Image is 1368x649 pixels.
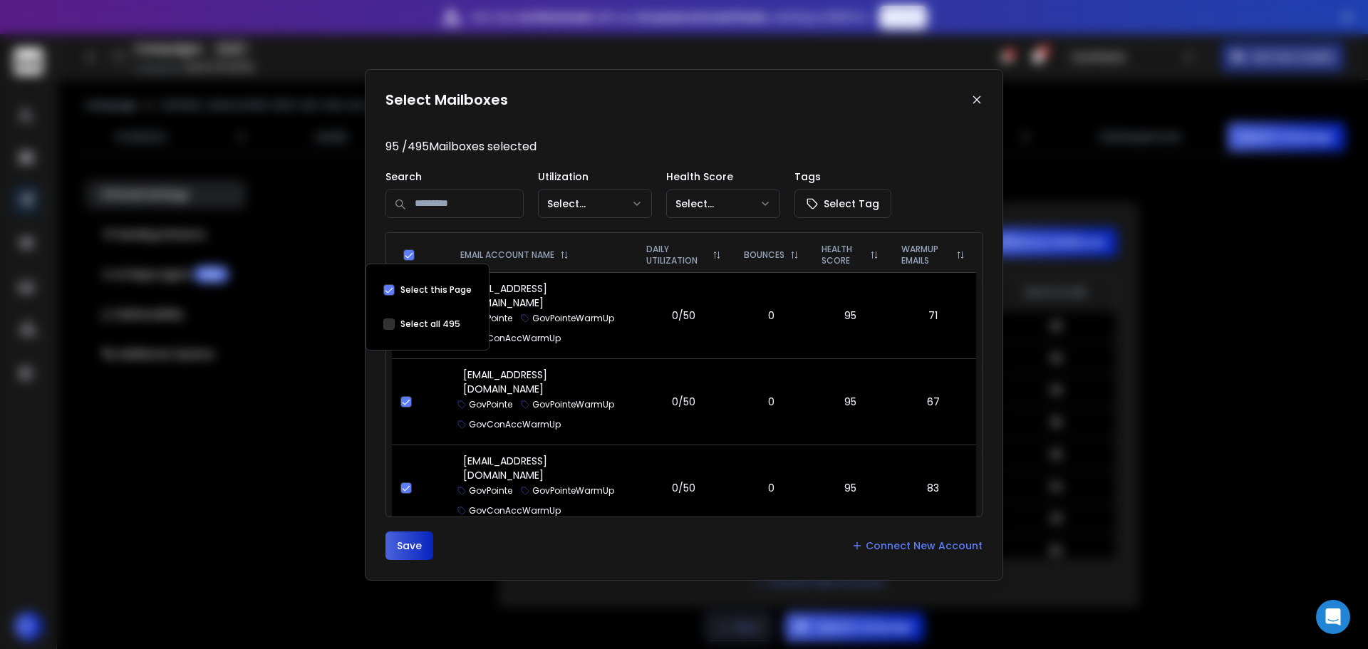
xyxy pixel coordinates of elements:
p: GovConAccWarmUp [469,333,561,344]
p: Utilization [538,170,652,184]
p: BOUNCES [744,249,784,261]
p: GovConAccWarmUp [469,505,561,516]
button: Select... [538,189,652,218]
button: Select... [666,189,780,218]
p: Health Score [666,170,780,184]
td: 95 [810,273,890,359]
p: GovPointe [469,313,512,324]
p: 95 / 495 Mailboxes selected [385,138,983,155]
p: GovConAccWarmUp [469,419,561,430]
div: Open Intercom Messenger [1316,600,1350,634]
div: EMAIL ACCOUNT NAME [460,249,623,261]
a: Connect New Account [851,539,983,553]
button: Save [385,531,433,560]
td: 95 [810,445,890,531]
p: GovPointeWarmUp [532,399,614,410]
p: 0 [741,308,802,323]
p: HEALTH SCORE [822,244,864,266]
button: Select Tag [794,189,891,218]
label: Select this Page [400,284,472,296]
p: GovPointe [469,399,512,410]
p: GovPointe [469,485,512,497]
p: 0 [741,395,802,409]
td: 71 [890,273,976,359]
p: [EMAIL_ADDRESS][DOMAIN_NAME] [463,454,626,482]
p: [EMAIL_ADDRESS][DOMAIN_NAME] [463,281,626,310]
p: Search [385,170,524,184]
td: 83 [890,445,976,531]
p: 0 [741,481,802,495]
td: 95 [810,359,890,445]
label: Select all 495 [400,318,460,330]
p: Tags [794,170,891,184]
p: GovPointeWarmUp [532,313,614,324]
p: DAILY UTILIZATION [646,244,708,266]
p: [EMAIL_ADDRESS][DOMAIN_NAME] [463,368,626,396]
td: 67 [890,359,976,445]
td: 0/50 [635,445,733,531]
h1: Select Mailboxes [385,90,508,110]
td: 0/50 [635,273,733,359]
td: 0/50 [635,359,733,445]
p: WARMUP EMAILS [901,244,950,266]
p: GovPointeWarmUp [532,485,614,497]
